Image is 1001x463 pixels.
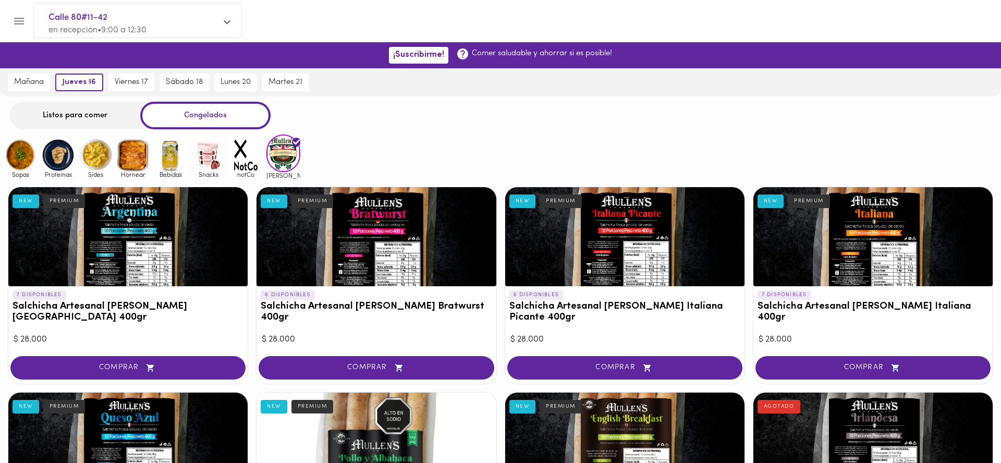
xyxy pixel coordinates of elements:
[229,138,263,172] img: notCo
[259,356,494,380] button: COMPRAR
[291,194,334,208] div: PREMIUM
[509,194,536,208] div: NEW
[262,334,491,346] div: $ 28.000
[14,334,242,346] div: $ 28.000
[509,290,564,300] p: 6 DISPONIBLES
[268,78,302,87] span: martes 21
[221,78,251,87] span: lunes 20
[507,356,742,380] button: COMPRAR
[116,138,150,172] img: Hornear
[272,363,481,372] span: COMPRAR
[768,363,978,372] span: COMPRAR
[79,138,113,172] img: Sides
[160,74,209,91] button: sábado 18
[257,187,496,286] div: Salchicha Artesanal Mullens Bratwurst 400gr
[115,78,148,87] span: viernes 17
[261,301,492,323] h3: Salchicha Artesanal [PERSON_NAME] Bratwurst 400gr
[758,194,784,208] div: NEW
[229,171,263,178] span: notCo
[10,102,140,129] div: Listos para comer
[191,138,225,172] img: Snacks
[4,138,38,172] img: Sopas
[540,194,582,208] div: PREMIUM
[520,363,729,372] span: COMPRAR
[23,363,233,372] span: COMPRAR
[13,301,243,323] h3: Salchicha Artesanal [PERSON_NAME] [GEOGRAPHIC_DATA] 400gr
[510,334,739,346] div: $ 28.000
[941,403,991,453] iframe: Messagebird Livechat Widget
[140,102,271,129] div: Congelados
[4,171,38,178] span: Sopas
[13,290,66,300] p: 7 DISPONIBLES
[10,356,246,380] button: COMPRAR
[154,138,188,172] img: Bebidas
[753,187,993,286] div: Salchicha Artesanal Mullens Italiana 400gr
[261,194,287,208] div: NEW
[758,301,988,323] h3: Salchicha Artesanal [PERSON_NAME] Italiana 400gr
[788,194,830,208] div: PREMIUM
[166,78,203,87] span: sábado 18
[191,171,225,178] span: Snacks
[266,135,300,172] img: mullens
[755,356,991,380] button: COMPRAR
[154,171,188,178] span: Bebidas
[758,400,801,413] div: AGOTADO
[759,334,987,346] div: $ 28.000
[63,78,96,87] span: jueves 16
[262,74,309,91] button: martes 21
[14,78,44,87] span: mañana
[389,47,448,63] button: ¡Suscribirme!
[43,194,86,208] div: PREMIUM
[41,171,75,178] span: Proteinas
[108,74,154,91] button: viernes 17
[13,194,39,208] div: NEW
[291,400,334,413] div: PREMIUM
[758,290,811,300] p: 7 DISPONIBLES
[8,187,248,286] div: Salchicha Artesanal Mullens Argentina 400gr
[509,400,536,413] div: NEW
[509,301,740,323] h3: Salchicha Artesanal [PERSON_NAME] Italiana Picante 400gr
[505,187,744,286] div: Salchicha Artesanal Mullens Italiana Picante 400gr
[214,74,257,91] button: lunes 20
[48,26,147,34] span: en recepción • 9:00 a 12:30
[6,8,32,34] button: Menu
[261,400,287,413] div: NEW
[540,400,582,413] div: PREMIUM
[55,74,103,91] button: jueves 16
[266,172,300,179] span: [PERSON_NAME]
[43,400,86,413] div: PREMIUM
[393,50,444,60] span: ¡Suscribirme!
[261,290,315,300] p: 8 DISPONIBLES
[116,171,150,178] span: Hornear
[79,171,113,178] span: Sides
[48,11,216,25] span: Calle 80#11-42
[13,400,39,413] div: NEW
[472,48,612,59] p: Comer saludable y ahorrar si es posible!
[41,138,75,172] img: Proteinas
[8,74,50,91] button: mañana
